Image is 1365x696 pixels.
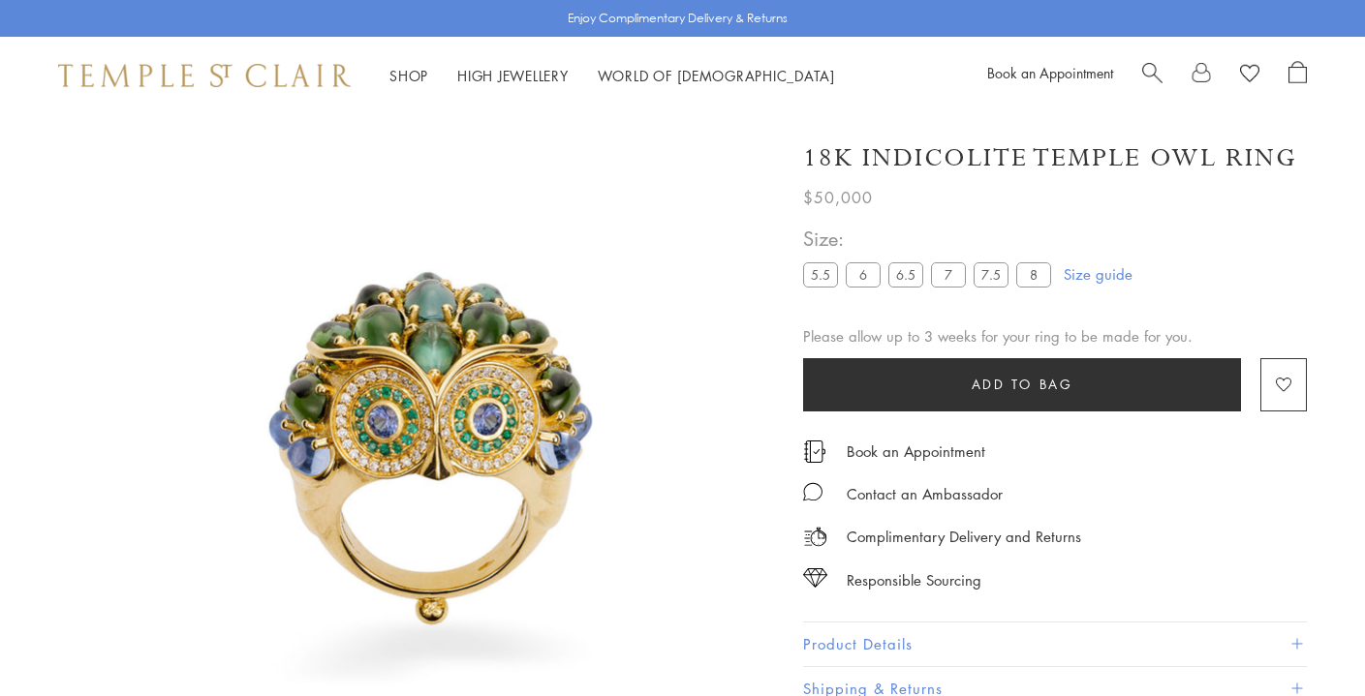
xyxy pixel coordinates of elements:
[972,374,1073,395] span: Add to bag
[803,358,1241,411] button: Add to bag
[1142,61,1163,90] a: Search
[389,66,428,85] a: ShopShop
[1016,262,1051,287] label: 8
[847,440,985,462] a: Book an Appointment
[803,185,873,210] span: $50,000
[974,262,1008,287] label: 7.5
[803,223,1059,255] span: Size:
[598,66,835,85] a: World of [DEMOGRAPHIC_DATA]World of [DEMOGRAPHIC_DATA]
[803,482,822,501] img: MessageIcon-01_2.svg
[568,9,788,28] p: Enjoy Complimentary Delivery & Returns
[389,64,835,88] nav: Main navigation
[803,324,1307,348] div: Please allow up to 3 weeks for your ring to be made for you.
[803,440,826,463] img: icon_appointment.svg
[931,262,966,287] label: 7
[803,262,838,287] label: 5.5
[847,482,1003,506] div: Contact an Ambassador
[847,525,1081,549] p: Complimentary Delivery and Returns
[803,622,1307,666] button: Product Details
[803,568,827,588] img: icon_sourcing.svg
[1064,264,1132,284] a: Size guide
[457,66,569,85] a: High JewelleryHigh Jewellery
[847,568,981,592] div: Responsible Sourcing
[1288,61,1307,90] a: Open Shopping Bag
[888,262,923,287] label: 6.5
[846,262,881,287] label: 6
[987,63,1113,82] a: Book an Appointment
[803,141,1297,175] h1: 18K Indicolite Temple Owl Ring
[803,525,827,549] img: icon_delivery.svg
[58,64,351,87] img: Temple St. Clair
[1240,61,1259,90] a: View Wishlist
